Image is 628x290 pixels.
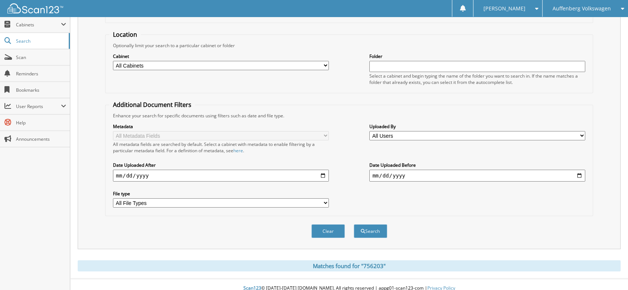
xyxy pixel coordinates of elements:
label: File type [113,190,329,197]
div: Matches found for "756203" [78,260,621,271]
label: Uploaded By [369,123,585,130]
div: Optionally limit your search to a particular cabinet or folder [109,42,589,49]
span: Scan [16,54,66,61]
span: Reminders [16,71,66,77]
label: Cabinet [113,53,329,59]
label: Date Uploaded Before [369,162,585,168]
div: All metadata fields are searched by default. Select a cabinet with metadata to enable filtering b... [113,141,329,154]
button: Clear [311,224,345,238]
a: here [233,147,243,154]
input: start [113,170,329,182]
span: Announcements [16,136,66,142]
label: Metadata [113,123,329,130]
label: Folder [369,53,585,59]
span: Auffenberg Volkswagen [553,6,611,11]
img: scan123-logo-white.svg [7,3,63,13]
span: Help [16,120,66,126]
label: Date Uploaded After [113,162,329,168]
span: User Reports [16,103,61,110]
span: Search [16,38,65,44]
button: Search [354,224,387,238]
legend: Location [109,30,141,39]
legend: Additional Document Filters [109,101,195,109]
div: Select a cabinet and begin typing the name of the folder you want to search in. If the name match... [369,73,585,85]
div: Enhance your search for specific documents using filters such as date and file type. [109,113,589,119]
span: [PERSON_NAME] [483,6,525,11]
span: Bookmarks [16,87,66,93]
input: end [369,170,585,182]
span: Cabinets [16,22,61,28]
iframe: Chat Widget [591,254,628,290]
